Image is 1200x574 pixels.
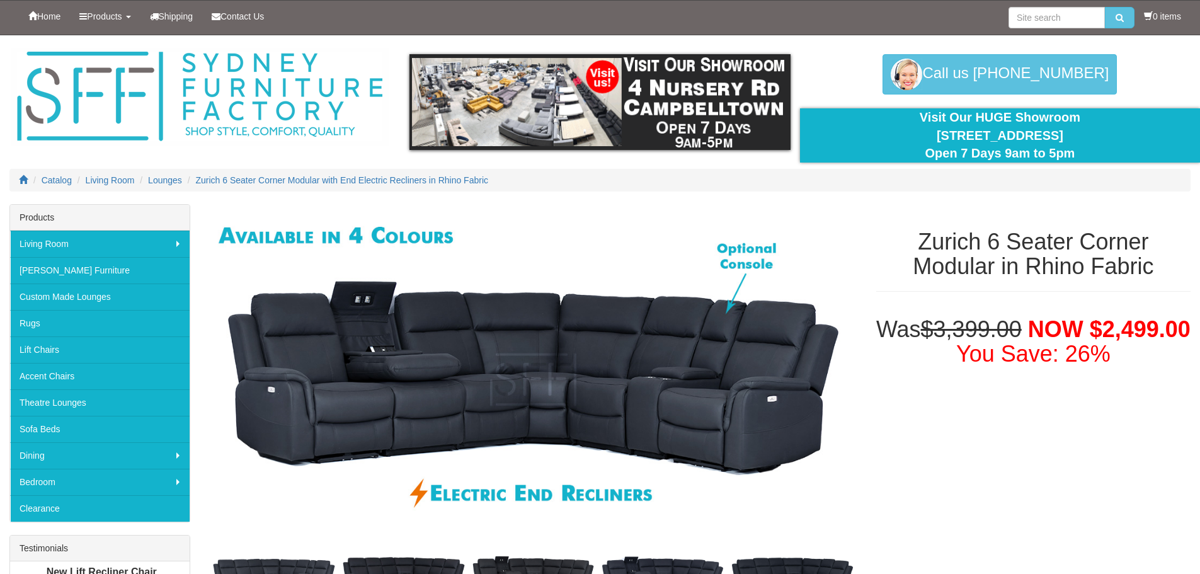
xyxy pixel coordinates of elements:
[202,1,273,32] a: Contact Us
[10,389,190,416] a: Theatre Lounges
[42,175,72,185] a: Catalog
[87,11,122,21] span: Products
[86,175,135,185] a: Living Room
[10,363,190,389] a: Accent Chairs
[956,341,1111,367] font: You Save: 26%
[10,284,190,310] a: Custom Made Lounges
[10,442,190,469] a: Dining
[921,316,1022,342] del: $3,399.00
[70,1,140,32] a: Products
[1028,316,1191,342] span: NOW $2,499.00
[10,257,190,284] a: [PERSON_NAME] Furniture
[148,175,182,185] a: Lounges
[876,317,1191,367] h1: Was
[1144,10,1181,23] li: 0 items
[10,336,190,363] a: Lift Chairs
[140,1,203,32] a: Shipping
[10,231,190,257] a: Living Room
[10,469,190,495] a: Bedroom
[809,108,1191,163] div: Visit Our HUGE Showroom [STREET_ADDRESS] Open 7 Days 9am to 5pm
[10,310,190,336] a: Rugs
[37,11,60,21] span: Home
[11,48,389,146] img: Sydney Furniture Factory
[10,416,190,442] a: Sofa Beds
[409,54,791,150] img: showroom.gif
[1009,7,1105,28] input: Site search
[220,11,264,21] span: Contact Us
[10,495,190,522] a: Clearance
[196,175,489,185] a: Zurich 6 Seater Corner Modular with End Electric Recliners in Rhino Fabric
[876,229,1191,279] h1: Zurich 6 Seater Corner Modular in Rhino Fabric
[159,11,193,21] span: Shipping
[19,1,70,32] a: Home
[10,205,190,231] div: Products
[10,536,190,561] div: Testimonials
